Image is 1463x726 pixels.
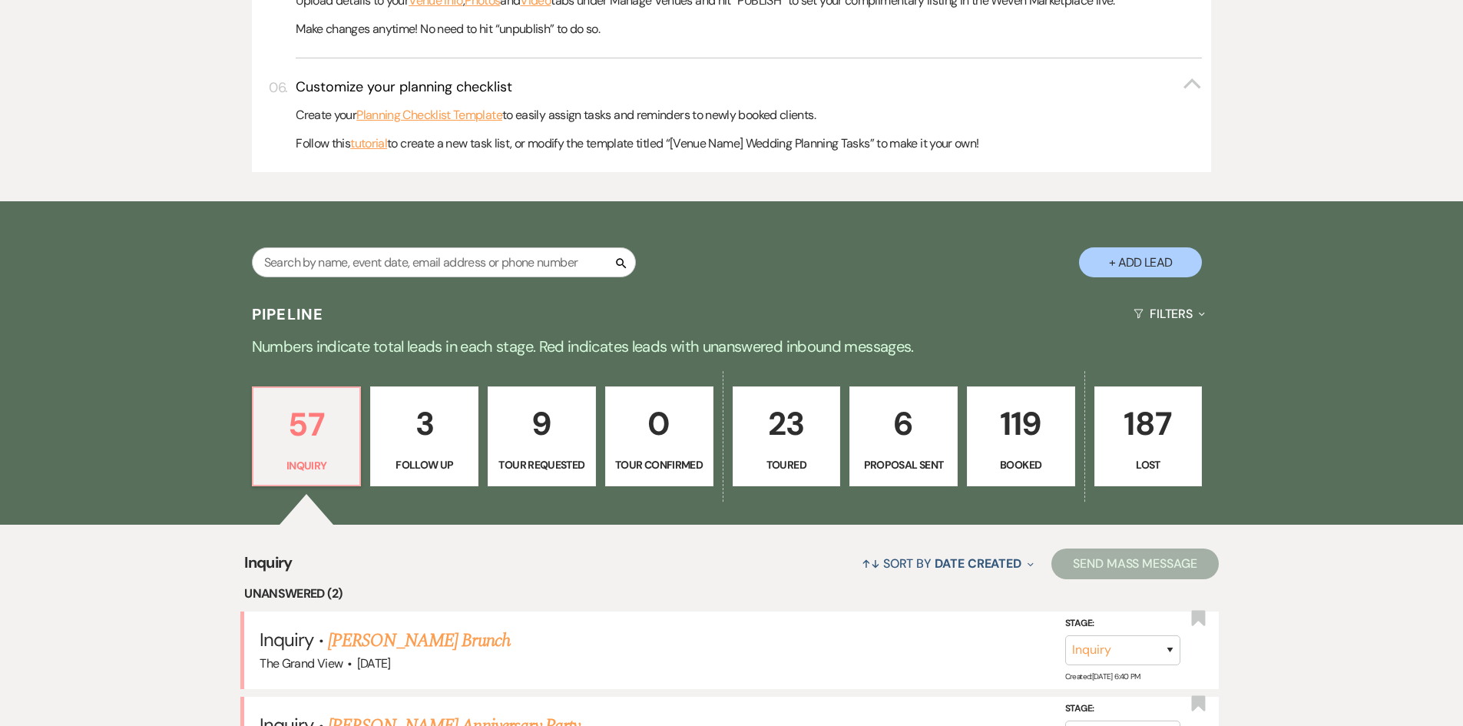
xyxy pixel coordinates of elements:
[615,398,703,449] p: 0
[859,456,948,473] p: Proposal Sent
[849,386,958,486] a: 6Proposal Sent
[244,584,1219,604] li: Unanswered (2)
[296,105,1202,125] p: Create your to easily assign tasks and reminders to newly booked clients.
[1104,398,1193,449] p: 187
[862,555,880,572] span: ↑↓
[488,386,596,486] a: 9Tour Requested
[743,398,831,449] p: 23
[498,398,586,449] p: 9
[296,19,1202,39] p: Make changes anytime! No need to hit “unpublish” to do so.
[1127,293,1211,334] button: Filters
[350,134,387,154] a: tutorial
[380,398,468,449] p: 3
[856,543,1040,584] button: Sort By Date Created
[1079,247,1202,277] button: + Add Lead
[380,456,468,473] p: Follow Up
[935,555,1021,572] span: Date Created
[357,655,391,671] span: [DATE]
[498,456,586,473] p: Tour Requested
[859,398,948,449] p: 6
[733,386,841,486] a: 23Toured
[977,456,1065,473] p: Booked
[252,247,636,277] input: Search by name, event date, email address or phone number
[615,456,703,473] p: Tour Confirmed
[605,386,713,486] a: 0Tour Confirmed
[743,456,831,473] p: Toured
[260,628,313,651] span: Inquiry
[179,334,1285,359] p: Numbers indicate total leads in each stage. Red indicates leads with unanswered inbound messages.
[1065,701,1180,718] label: Stage:
[1065,671,1140,681] span: Created: [DATE] 6:40 PM
[370,386,478,486] a: 3Follow Up
[296,78,512,97] h3: Customize your planning checklist
[263,457,351,474] p: Inquiry
[356,105,502,125] a: Planning Checklist Template
[263,399,351,450] p: 57
[244,551,293,584] span: Inquiry
[296,134,1202,154] p: Follow this to create a new task list, or modify the template titled “[Venue Name] Wedding Planni...
[260,655,343,671] span: The Grand View
[296,78,1202,97] button: Customize your planning checklist
[1051,549,1219,579] button: Send Mass Message
[328,627,511,655] a: [PERSON_NAME] Brunch
[1065,615,1180,632] label: Stage:
[967,386,1075,486] a: 119Booked
[977,398,1065,449] p: 119
[252,303,324,325] h3: Pipeline
[252,386,362,486] a: 57Inquiry
[1094,386,1203,486] a: 187Lost
[1104,456,1193,473] p: Lost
